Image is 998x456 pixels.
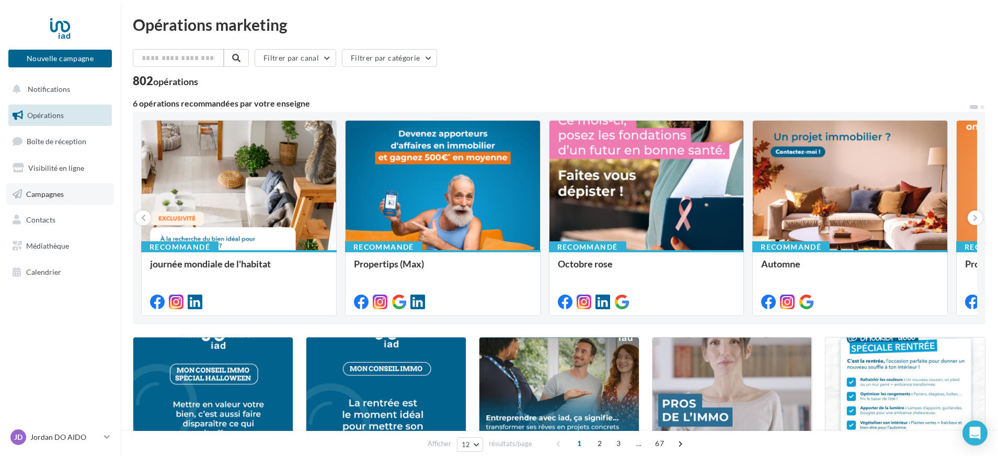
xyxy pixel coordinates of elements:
div: journée mondiale de l'habitat [150,259,328,279]
span: Boîte de réception [27,137,86,146]
button: Notifications [6,78,110,100]
span: 12 [462,440,471,449]
a: Contacts [6,209,114,231]
span: Visibilité en ligne [28,163,84,172]
div: 6 opérations recommandées par votre enseigne [133,99,969,108]
div: Recommandé [549,241,626,253]
span: Calendrier [26,267,61,276]
div: Recommandé [141,241,219,253]
a: Médiathèque [6,235,114,257]
a: Visibilité en ligne [6,157,114,179]
a: Campagnes [6,183,114,205]
span: Notifications [28,85,70,93]
span: 1 [571,435,588,452]
div: opérations [153,77,198,86]
span: résultats/page [489,439,532,449]
p: Jordan DO AIDO [30,432,100,442]
div: Opérations marketing [133,17,985,32]
span: JD [14,432,22,442]
span: Campagnes [26,189,64,198]
span: Opérations [27,111,64,120]
a: Calendrier [6,261,114,283]
span: 3 [610,435,627,452]
span: Médiathèque [26,241,69,250]
button: 12 [457,437,484,452]
a: Boîte de réception [6,130,114,153]
div: Recommandé [345,241,422,253]
span: 2 [591,435,608,452]
div: Octobre rose [558,259,736,279]
div: 802 [133,75,198,87]
span: Afficher [428,439,451,449]
div: Recommandé [752,241,830,253]
div: Open Intercom Messenger [962,420,988,446]
span: Contacts [26,215,55,224]
div: Propertips (Max) [354,259,532,279]
span: ... [630,435,647,452]
button: Filtrer par canal [255,49,336,67]
button: Nouvelle campagne [8,50,112,67]
a: Opérations [6,104,114,126]
button: Filtrer par catégorie [342,49,437,67]
div: Automne [761,259,939,279]
a: JD Jordan DO AIDO [8,427,112,447]
span: 67 [651,435,668,452]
